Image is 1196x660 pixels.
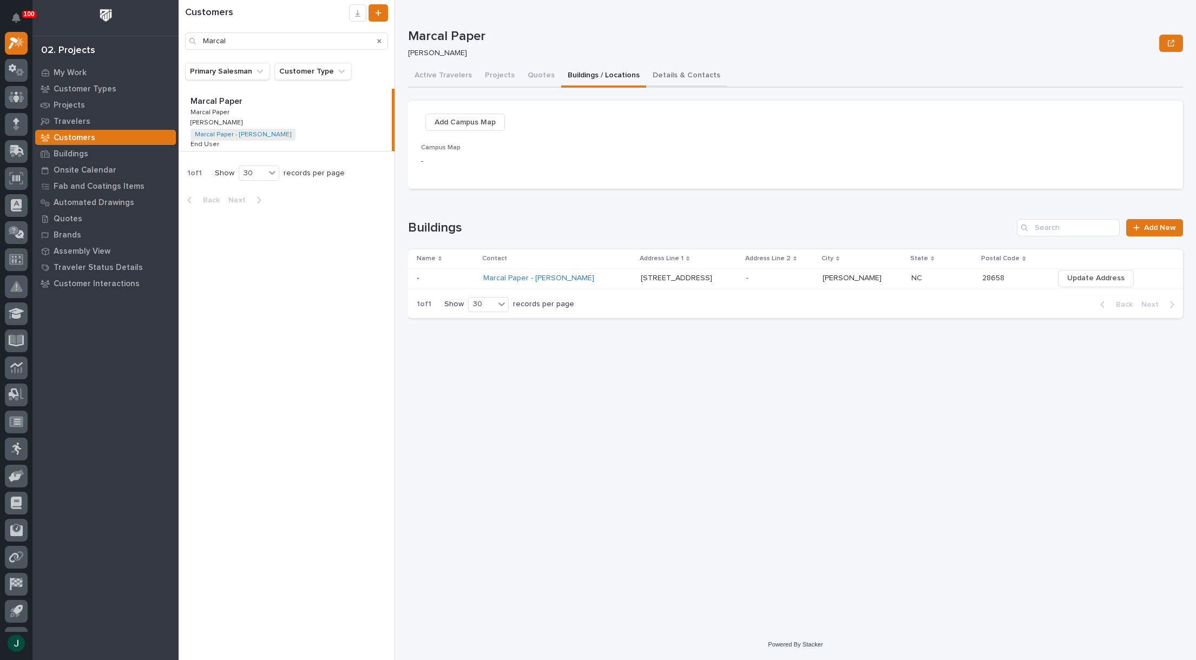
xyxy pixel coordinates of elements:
[239,168,265,179] div: 30
[54,149,88,159] p: Buildings
[1144,224,1176,232] span: Add New
[284,169,345,178] p: records per page
[768,641,823,648] a: Powered By Stacker
[24,10,35,18] p: 100
[482,253,507,265] p: Contact
[190,107,232,116] p: Marcal Paper
[274,63,352,80] button: Customer Type
[179,160,211,187] p: 1 of 1
[185,63,270,80] button: Primary Salesman
[5,6,28,29] button: Notifications
[54,117,90,127] p: Travelers
[408,29,1155,44] p: Marcal Paper
[408,220,1013,236] h1: Buildings
[640,253,684,265] p: Address Line 1
[54,68,87,78] p: My Work
[54,84,116,94] p: Customer Types
[982,272,1007,283] p: 28658
[1058,270,1134,287] button: Update Address
[1126,219,1183,236] a: Add New
[32,97,179,113] a: Projects
[54,279,140,289] p: Customer Interactions
[54,182,144,192] p: Fab and Coatings Items
[54,166,116,175] p: Onsite Calendar
[1017,219,1120,236] input: Search
[96,5,116,25] img: Workspace Logo
[521,65,561,88] button: Quotes
[5,632,28,655] button: users-avatar
[1141,300,1165,309] span: Next
[215,169,234,178] p: Show
[1092,300,1137,309] button: Back
[32,243,179,259] a: Assembly View
[32,227,179,243] a: Brands
[54,214,82,224] p: Quotes
[469,299,495,310] div: 30
[32,275,179,292] a: Customer Interactions
[14,13,28,30] div: Notifications100
[408,65,478,88] button: Active Travelers
[981,253,1020,265] p: Postal Code
[417,253,436,265] p: Name
[478,65,521,88] button: Projects
[32,210,179,227] a: Quotes
[1137,300,1183,309] button: Next
[641,272,714,283] p: [STREET_ADDRESS]
[54,101,85,110] p: Projects
[179,89,395,151] a: Marcal PaperMarcal Paper Marcal PaperMarcal Paper [PERSON_NAME][PERSON_NAME] Marcal Paper - [PERS...
[1109,300,1133,309] span: Back
[32,129,179,146] a: Customers
[646,65,727,88] button: Details & Contacts
[408,268,1183,288] tr: -- Marcal Paper - [PERSON_NAME] [STREET_ADDRESS][STREET_ADDRESS] -- [PERSON_NAME][PERSON_NAME] NC...
[54,247,110,256] p: Assembly View
[444,300,464,309] p: Show
[224,195,270,205] button: Next
[185,32,388,50] input: Search
[408,49,1151,58] p: [PERSON_NAME]
[190,117,245,127] p: [PERSON_NAME]
[421,156,662,167] p: -
[32,178,179,194] a: Fab and Coatings Items
[190,138,221,148] p: End User
[32,146,179,162] a: Buildings
[54,198,134,208] p: Automated Drawings
[190,94,245,107] p: Marcal Paper
[32,81,179,97] a: Customer Types
[41,45,95,57] div: 02. Projects
[54,263,143,273] p: Traveler Status Details
[417,272,422,283] p: -
[32,113,179,129] a: Travelers
[32,194,179,210] a: Automated Drawings
[408,291,440,318] p: 1 of 1
[746,272,751,283] p: -
[421,144,461,151] span: Campus Map
[32,64,179,81] a: My Work
[54,230,81,240] p: Brands
[185,7,349,19] h1: Customers
[910,253,928,265] p: State
[745,253,791,265] p: Address Line 2
[822,253,833,265] p: City
[196,195,220,205] span: Back
[435,116,496,129] span: Add Campus Map
[32,162,179,178] a: Onsite Calendar
[32,259,179,275] a: Traveler Status Details
[513,300,574,309] p: records per page
[195,131,291,138] a: Marcal Paper - [PERSON_NAME]
[228,195,252,205] span: Next
[911,272,924,283] p: NC
[483,274,594,283] a: Marcal Paper - [PERSON_NAME]
[823,272,884,283] p: [PERSON_NAME]
[561,65,646,88] button: Buildings / Locations
[179,195,224,205] button: Back
[425,114,505,131] button: Add Campus Map
[1067,272,1125,285] span: Update Address
[54,133,95,143] p: Customers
